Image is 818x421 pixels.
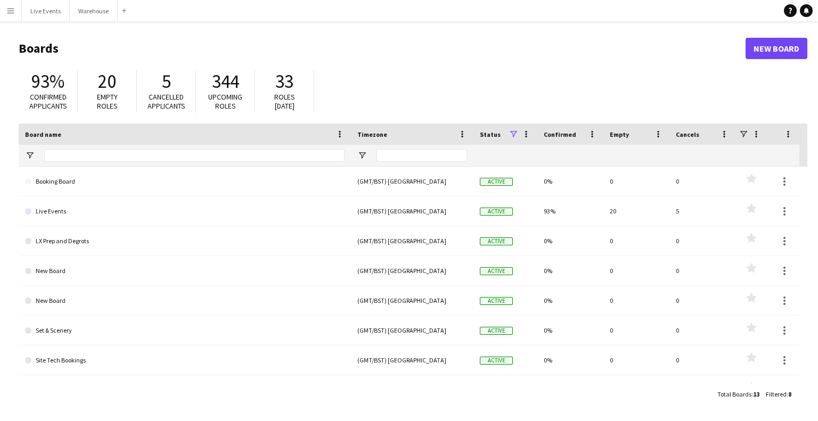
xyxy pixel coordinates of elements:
[351,375,473,405] div: (GMT/BST) [GEOGRAPHIC_DATA]
[480,267,513,275] span: Active
[19,40,746,56] h1: Boards
[766,390,787,398] span: Filtered
[97,92,118,111] span: Empty roles
[31,70,64,93] span: 93%
[212,70,239,93] span: 344
[544,130,576,138] span: Confirmed
[537,256,603,285] div: 0%
[480,178,513,186] span: Active
[669,167,735,196] div: 0
[610,130,629,138] span: Empty
[25,130,61,138] span: Board name
[603,345,669,375] div: 0
[537,167,603,196] div: 0%
[351,167,473,196] div: (GMT/BST) [GEOGRAPHIC_DATA]
[717,384,759,405] div: :
[603,375,669,405] div: 0
[717,390,751,398] span: Total Boards
[753,390,759,398] span: 13
[537,286,603,315] div: 0%
[29,92,67,111] span: Confirmed applicants
[480,357,513,365] span: Active
[148,92,185,111] span: Cancelled applicants
[208,92,242,111] span: Upcoming roles
[669,286,735,315] div: 0
[603,167,669,196] div: 0
[70,1,118,21] button: Warehouse
[603,286,669,315] div: 0
[537,196,603,226] div: 93%
[603,196,669,226] div: 20
[351,316,473,345] div: (GMT/BST) [GEOGRAPHIC_DATA]
[480,327,513,335] span: Active
[25,226,345,256] a: LX Prep and Degrots
[351,286,473,315] div: (GMT/BST) [GEOGRAPHIC_DATA]
[537,226,603,255] div: 0%
[25,151,35,160] button: Open Filter Menu
[766,384,791,405] div: :
[274,92,295,111] span: Roles [DATE]
[25,345,345,375] a: Site Tech Bookings
[669,375,735,405] div: 0
[480,297,513,305] span: Active
[669,256,735,285] div: 0
[480,237,513,245] span: Active
[25,316,345,345] a: Set & Scenery
[22,1,70,21] button: Live Events
[669,226,735,255] div: 0
[98,70,116,93] span: 20
[357,130,387,138] span: Timezone
[44,149,345,162] input: Board name Filter Input
[669,196,735,226] div: 5
[25,196,345,226] a: Live Events
[275,70,293,93] span: 33
[25,256,345,286] a: New Board
[480,130,501,138] span: Status
[377,149,467,162] input: Timezone Filter Input
[25,167,345,196] a: Booking Board
[351,196,473,226] div: (GMT/BST) [GEOGRAPHIC_DATA]
[537,375,603,405] div: 100%
[603,226,669,255] div: 0
[669,316,735,345] div: 0
[162,70,171,93] span: 5
[603,316,669,345] div: 0
[351,256,473,285] div: (GMT/BST) [GEOGRAPHIC_DATA]
[480,208,513,216] span: Active
[351,226,473,255] div: (GMT/BST) [GEOGRAPHIC_DATA]
[676,130,699,138] span: Cancels
[746,38,807,59] a: New Board
[669,345,735,375] div: 0
[537,345,603,375] div: 0%
[788,390,791,398] span: 8
[25,286,345,316] a: New Board
[351,345,473,375] div: (GMT/BST) [GEOGRAPHIC_DATA]
[25,375,345,405] a: Warehouse
[537,316,603,345] div: 0%
[357,151,367,160] button: Open Filter Menu
[603,256,669,285] div: 0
